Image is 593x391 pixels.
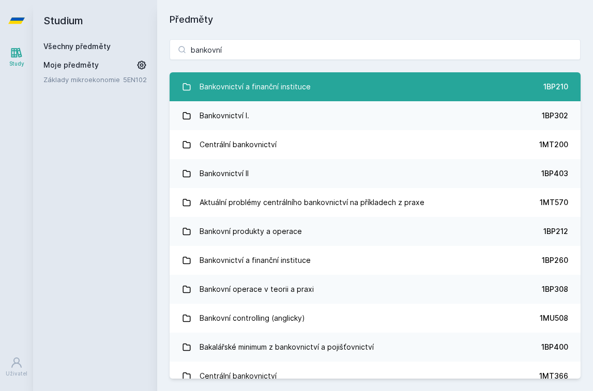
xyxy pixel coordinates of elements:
div: 1BP212 [543,226,568,237]
a: Bankovní operace v teorii a praxi 1BP308 [170,275,581,304]
a: Bankovnictví a finanční instituce 1BP260 [170,246,581,275]
a: Základy mikroekonomie [43,74,123,85]
a: Bankovnictví a finanční instituce 1BP210 [170,72,581,101]
div: Bankovnictví II [200,163,249,184]
div: 1BP210 [543,82,568,92]
h1: Předměty [170,12,581,27]
div: Aktuální problémy centrálního bankovnictví na příkladech z praxe [200,192,424,213]
div: Bakalářské minimum z bankovnictví a pojišťovnictví [200,337,374,357]
div: 1MT200 [539,139,568,150]
a: Bankovní produkty a operace 1BP212 [170,217,581,246]
a: Centrální bankovnictví 1MT200 [170,130,581,159]
div: Bankovnictví I. [200,105,249,126]
input: Název nebo ident předmětu… [170,39,581,60]
div: Bankovní produkty a operace [200,221,302,242]
div: Bankovní controlling (anglicky) [200,308,305,329]
div: 1MU508 [540,313,568,323]
a: Uživatel [2,351,31,383]
a: Bankovnictví II 1BP403 [170,159,581,188]
div: 1BP400 [541,342,568,352]
div: Bankovnictví a finanční instituce [200,76,311,97]
div: Centrální bankovnictví [200,134,277,155]
div: Centrální bankovnictví [200,366,277,386]
div: Uživatel [6,370,27,378]
div: 1BP403 [541,168,568,179]
a: Centrální bankovnictví 1MT366 [170,362,581,390]
div: 1BP308 [542,284,568,294]
a: Všechny předměty [43,42,111,51]
a: Bakalářské minimum z bankovnictví a pojišťovnictví 1BP400 [170,333,581,362]
div: Bankovnictví a finanční instituce [200,250,311,271]
div: Bankovní operace v teorii a praxi [200,279,314,300]
div: 1BP302 [542,111,568,121]
a: Aktuální problémy centrálního bankovnictví na příkladech z praxe 1MT570 [170,188,581,217]
div: Study [9,60,24,68]
span: Moje předměty [43,60,99,70]
a: Bankovní controlling (anglicky) 1MU508 [170,304,581,333]
a: 5EN102 [123,75,147,84]
a: Study [2,41,31,73]
a: Bankovnictví I. 1BP302 [170,101,581,130]
div: 1BP260 [542,255,568,265]
div: 1MT366 [539,371,568,381]
div: 1MT570 [540,197,568,208]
